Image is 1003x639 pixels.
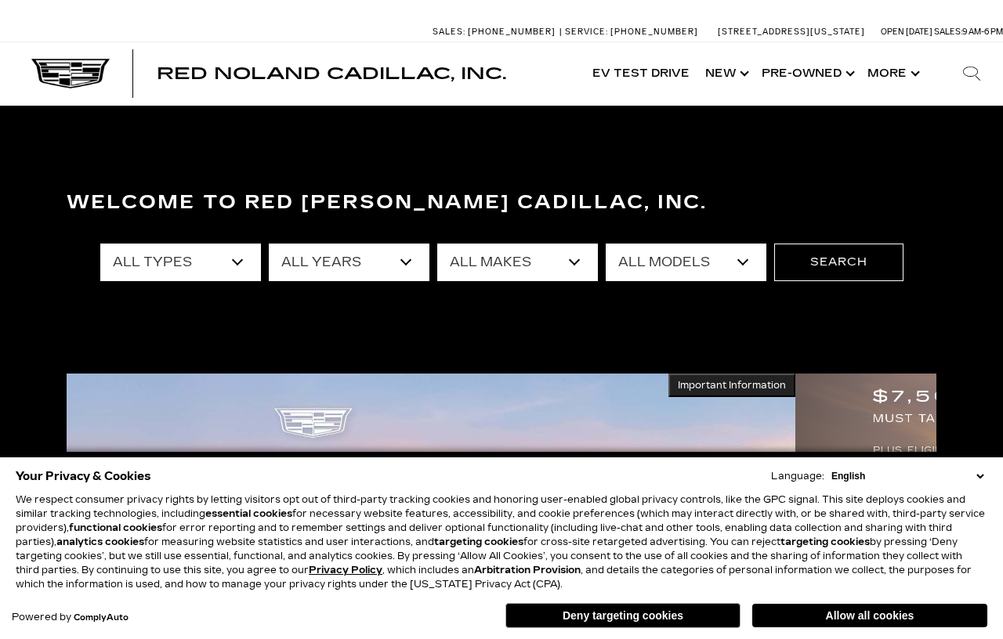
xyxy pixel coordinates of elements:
[433,27,559,36] a: Sales: [PHONE_NUMBER]
[771,471,824,481] div: Language:
[668,374,795,397] button: Important Information
[157,66,506,81] a: Red Noland Cadillac, Inc.
[565,27,608,37] span: Service:
[12,612,129,623] div: Powered by
[585,42,697,105] a: EV Test Drive
[774,244,903,281] button: Search
[860,42,925,105] button: More
[678,379,786,392] span: Important Information
[468,27,556,37] span: [PHONE_NUMBER]
[718,27,865,37] a: [STREET_ADDRESS][US_STATE]
[827,469,987,483] select: Language Select
[881,27,932,37] span: Open [DATE]
[157,64,506,83] span: Red Noland Cadillac, Inc.
[962,27,1003,37] span: 9 AM-6 PM
[269,244,429,281] select: Filter by year
[16,493,987,591] p: We respect consumer privacy rights by letting visitors opt out of third-party tracking cookies an...
[697,42,754,105] a: New
[309,565,382,576] a: Privacy Policy
[780,536,870,547] strong: targeting cookies
[31,59,110,88] img: Cadillac Dark Logo with Cadillac White Text
[205,508,292,519] strong: essential cookies
[437,244,598,281] select: Filter by make
[934,27,962,37] span: Sales:
[474,565,581,576] strong: Arbitration Provision
[433,27,465,37] span: Sales:
[606,244,766,281] select: Filter by model
[559,27,702,36] a: Service: [PHONE_NUMBER]
[16,465,151,487] span: Your Privacy & Cookies
[505,603,740,628] button: Deny targeting cookies
[69,522,162,533] strong: functional cookies
[752,604,987,627] button: Allow all cookies
[754,42,860,105] a: Pre-Owned
[56,536,144,547] strong: analytics cookies
[434,536,523,547] strong: targeting cookies
[100,244,261,281] select: Filter by type
[67,187,936,218] h3: Welcome to Red [PERSON_NAME] Cadillac, Inc.
[610,27,698,37] span: [PHONE_NUMBER]
[74,613,129,623] a: ComplyAuto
